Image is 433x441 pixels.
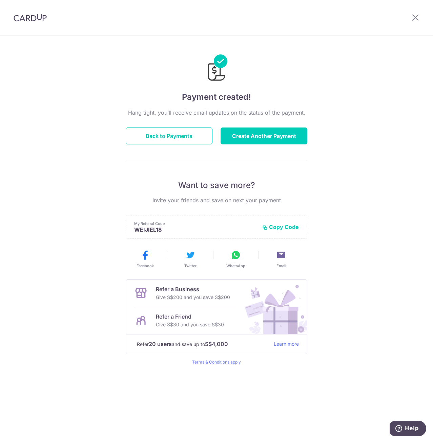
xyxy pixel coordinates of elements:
strong: 20 users [149,340,172,348]
img: Refer [239,280,307,334]
p: Refer a Friend [156,312,224,321]
p: WEIJIEL18 [134,226,257,233]
p: Want to save more? [126,180,307,191]
span: WhatsApp [226,263,245,269]
button: Email [261,250,301,269]
img: Payments [206,54,227,83]
a: Terms & Conditions apply [192,359,241,365]
strong: S$4,000 [205,340,228,348]
p: Hang tight, you’ll receive email updates on the status of the payment. [126,109,307,117]
button: Twitter [170,250,210,269]
img: CardUp [14,14,47,22]
button: WhatsApp [216,250,256,269]
p: My Referral Code [134,221,257,226]
p: Refer a Business [156,285,230,293]
p: Give S$200 and you save S$200 [156,293,230,301]
button: Facebook [125,250,165,269]
button: Create Another Payment [221,127,307,144]
button: Back to Payments [126,127,212,144]
a: Learn more [274,340,299,348]
span: Email [276,263,286,269]
span: Twitter [184,263,197,269]
button: Copy Code [262,224,299,230]
span: Facebook [137,263,154,269]
h4: Payment created! [126,91,307,103]
iframe: Opens a widget where you can find more information [390,421,426,438]
p: Invite your friends and save on next your payment [126,196,307,204]
p: Give S$30 and you save S$30 [156,321,224,329]
p: Refer and save up to [137,340,268,348]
